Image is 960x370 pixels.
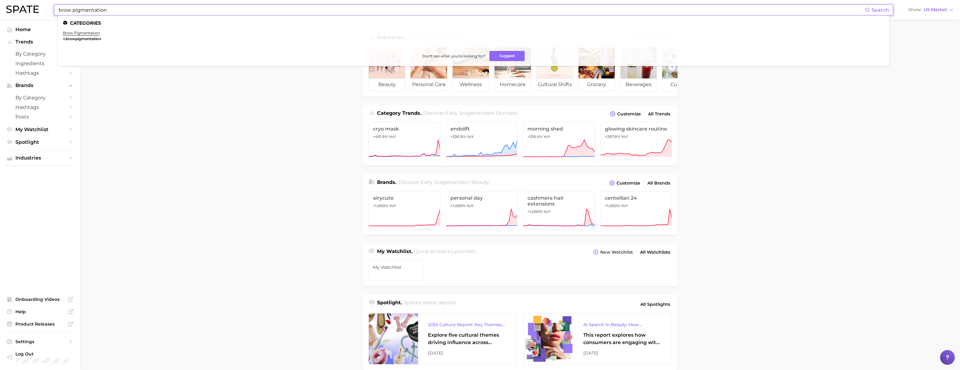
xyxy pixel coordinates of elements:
span: +336.9% [450,134,466,139]
span: YoY [621,134,628,139]
button: Brands [5,81,75,90]
a: Log out. Currently logged in with e-mail doyeon@spate.nyc. [5,349,75,365]
span: YoY [389,134,396,139]
div: [DATE] [583,349,662,357]
a: beauty [368,47,405,91]
em: browpigmentation [65,36,101,41]
a: Onboarding Videos [5,295,75,304]
span: New Watchlist [600,250,633,255]
a: Hashtags [5,68,75,78]
a: centellian 24>1,000% YoY [600,191,672,229]
a: personal care [410,47,447,91]
a: personal day>1,000% YoY [446,191,518,229]
li: Categories [63,20,884,26]
div: 2025 Culture Report: Key Themes That Are Shaping Consumer Demand [428,321,506,328]
a: Help [5,307,75,316]
span: YoY [621,203,628,208]
a: Product Releases [5,319,75,329]
span: by Category [15,51,65,57]
span: Don't see what you're looking for? [422,54,486,58]
a: wellness [452,47,489,91]
div: This report explores how consumers are engaging with AI-powered search tools — and what it means ... [583,331,662,346]
a: cryo mask+451.9% YoY [368,122,440,160]
span: cashmere hair extensions [527,195,590,207]
span: >1,000% [373,203,388,208]
span: >1,000% [450,203,466,208]
div: Explore five cultural themes driving influence across beauty, food, and pop culture. [428,331,506,346]
a: All Spotlights [639,299,672,310]
span: YoY [543,134,550,139]
span: US Market [924,8,947,11]
span: All Trends [648,111,670,117]
button: Trends [5,37,75,47]
a: Settings [5,337,75,346]
a: cashmere hair extensions>1,000% YoY [523,191,595,229]
span: Log Out [15,351,70,357]
span: Help [15,309,65,314]
a: airycute>1,000% YoY [368,191,440,229]
a: All Watchlists [638,248,672,256]
span: culinary [662,78,699,91]
a: All Brands [646,179,672,187]
h2: Spate's latest reports. [404,299,457,310]
div: [DATE] [428,349,506,357]
span: Posts [15,114,65,120]
a: by Category [5,93,75,102]
span: Product Releases [15,321,65,327]
span: skincare [496,110,517,116]
a: 2025 Culture Report: Key Themes That Are Shaping Consumer DemandExplore five cultural themes driv... [368,313,516,364]
a: Spotlight [5,137,75,147]
span: airycute [373,195,436,201]
span: grocery [578,78,615,91]
button: New Watchlist [591,248,634,256]
a: Home [5,25,75,34]
span: Show [908,8,922,11]
span: personal care [411,78,447,91]
span: YoY [544,209,551,214]
a: Hashtags [5,102,75,112]
a: Posts [5,112,75,122]
span: Customize [617,111,641,117]
span: by Category [15,95,65,101]
span: beauty [369,78,405,91]
span: Trends [15,39,65,45]
span: My Watchlist [373,265,419,270]
span: All Watchlists [640,250,670,255]
span: personal day [450,195,513,201]
span: beauty [471,179,489,185]
button: Industries [5,153,75,163]
span: Onboarding Videos [15,297,65,302]
button: Suggest [489,51,525,61]
span: All Spotlights [640,301,670,308]
span: >1,000% [605,203,620,208]
a: glowing skincare routine+297.9% YoY [600,122,672,160]
span: # [63,36,65,41]
span: Customize [617,181,640,186]
span: morning shed [527,126,590,132]
span: Hashtags [15,104,65,110]
h1: My Watchlist. [377,248,412,256]
a: by Category [5,49,75,59]
a: grocery [578,47,615,91]
span: YoY [389,203,396,208]
span: Home [15,27,65,32]
span: Search [872,7,889,13]
a: Ingredients [5,59,75,68]
button: Customize [608,179,642,187]
span: +451.9% [373,134,388,139]
h2: Quick access to your lists. [414,248,477,256]
button: Customize [608,110,642,118]
button: ShowUS Market [907,6,955,14]
a: My Watchlist [368,260,423,281]
span: glowing skincare routine [605,126,667,132]
span: Hashtags [15,70,65,76]
a: beverages [620,47,657,91]
span: Category Trends . [377,110,421,116]
span: Discover Early Stage trends in . [423,110,518,116]
h1: Spotlight. [377,299,402,310]
span: +318.4% [527,134,542,139]
img: SPATE [6,6,39,13]
span: My Watchlist [15,127,65,132]
span: >1,000% [527,209,543,214]
span: wellness [453,78,489,91]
